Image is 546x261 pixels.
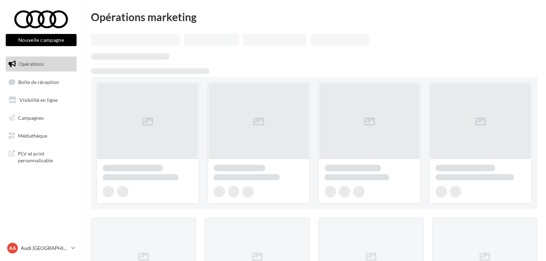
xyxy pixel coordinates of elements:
[4,93,78,108] a: Visibilité en ligne
[6,34,77,46] button: Nouvelle campagne
[9,245,16,252] span: AA
[18,79,59,85] span: Boîte de réception
[6,241,77,255] a: AA Audi [GEOGRAPHIC_DATA]
[18,149,74,164] span: PLV et print personnalisable
[19,61,44,67] span: Opérations
[4,56,78,72] a: Opérations
[4,128,78,143] a: Médiathèque
[4,146,78,167] a: PLV et print personnalisable
[18,132,47,138] span: Médiathèque
[4,110,78,125] a: Campagnes
[18,115,44,121] span: Campagnes
[91,11,537,22] div: Opérations marketing
[4,74,78,90] a: Boîte de réception
[21,245,68,252] p: Audi [GEOGRAPHIC_DATA]
[19,97,58,103] span: Visibilité en ligne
